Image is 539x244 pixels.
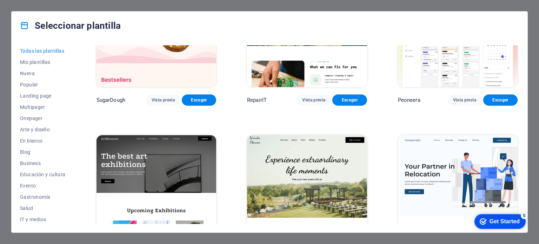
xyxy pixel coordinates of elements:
[20,194,66,200] span: Gastronomía
[302,97,325,103] span: Vista previa
[20,214,66,225] button: IT y medios
[20,20,121,31] h4: Seleccionar plantilla
[21,8,51,14] div: Get Started
[20,127,66,132] span: Arte y diseño
[483,94,518,106] button: Escoger
[489,97,512,103] span: Escoger
[20,48,66,54] span: Todas las plantillas
[52,1,59,8] div: 5
[20,68,66,79] button: Nueva
[20,180,66,191] button: Evento
[297,94,331,106] button: Vista previa
[20,138,66,144] span: En blanco
[20,59,66,65] span: Mis plantillas
[20,191,66,203] button: Gastronomía
[20,71,66,76] span: Nueva
[332,94,367,106] button: Escoger
[20,205,66,211] span: Salud
[20,149,66,155] span: Blog
[182,94,216,106] button: Escoger
[152,97,175,103] span: Vista previa
[20,160,66,166] span: Business
[20,79,66,90] button: Popular
[20,57,66,68] button: Mis plantillas
[20,183,66,189] span: Evento
[20,82,66,87] span: Popular
[20,172,66,177] span: Educación y cultura
[20,124,66,135] button: Arte y diseño
[20,158,66,169] button: Business
[20,45,66,57] button: Todas las plantillas
[20,90,66,101] button: Landing page
[338,97,361,103] span: Escoger
[187,97,211,103] span: Escoger
[20,93,66,99] span: Landing page
[6,4,57,18] div: Get Started 5 items remaining, 0% complete
[447,94,482,106] button: Vista previa
[247,97,267,104] p: RepairIT
[146,94,180,106] button: Vista previa
[20,146,66,158] button: Blog
[20,116,66,121] span: Onepager
[97,97,125,104] p: SugarDough
[20,113,66,124] button: Onepager
[20,203,66,214] button: Salud
[20,217,66,222] span: IT y medios
[398,97,420,104] p: Peoneera
[20,101,66,113] button: Multipager
[20,104,66,110] span: Multipager
[453,97,476,103] span: Vista previa
[20,169,66,180] button: Educación y cultura
[20,135,66,146] button: En blanco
